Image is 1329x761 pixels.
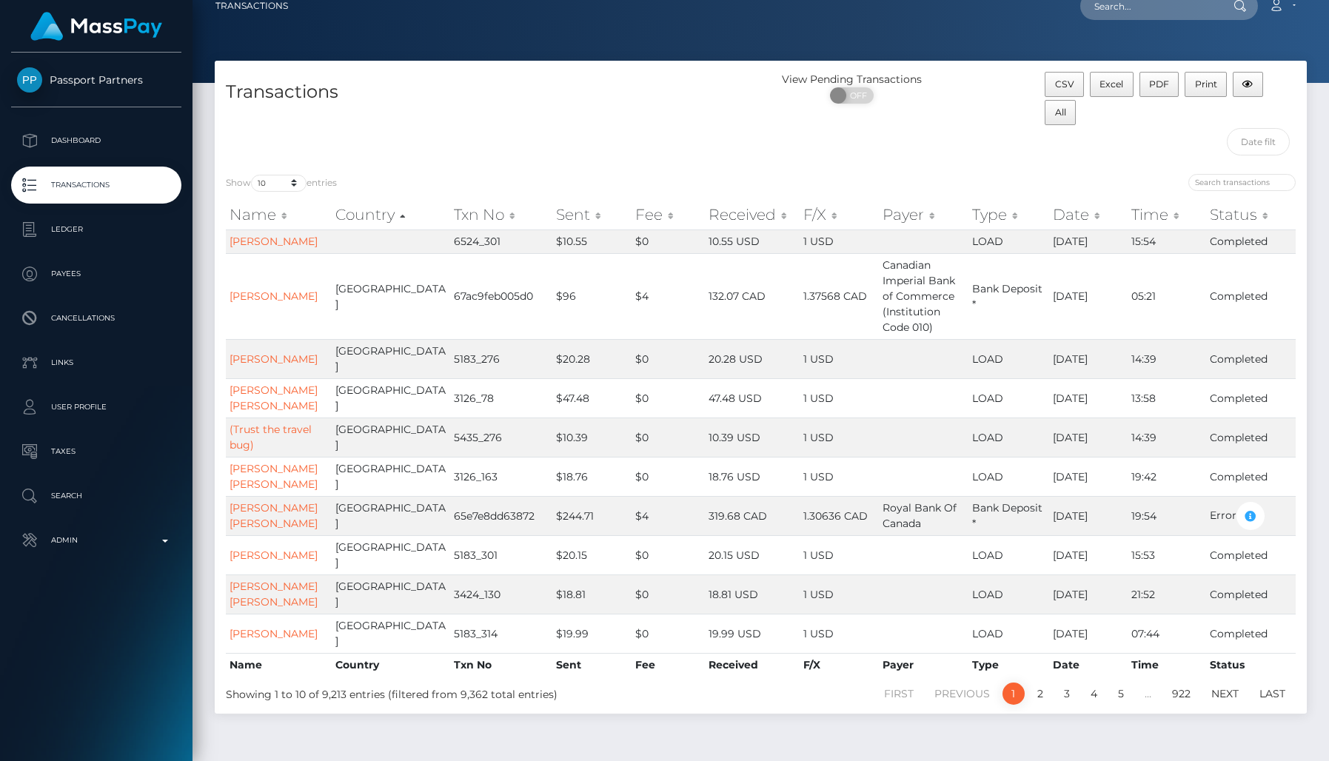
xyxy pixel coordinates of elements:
td: LOAD [968,229,1049,253]
th: Txn No [450,653,552,677]
td: $0 [632,378,705,418]
p: Payees [17,263,175,285]
td: 05:21 [1128,253,1206,339]
td: $0 [632,339,705,378]
th: Date [1049,653,1128,677]
td: LOAD [968,418,1049,457]
td: [GEOGRAPHIC_DATA] [332,457,450,496]
td: 1 USD [800,614,879,653]
td: $4 [632,496,705,535]
td: 1.30636 CAD [800,496,879,535]
a: 4 [1082,683,1105,705]
td: 132.07 CAD [705,253,800,339]
select: Showentries [251,175,307,192]
td: 21:52 [1128,574,1206,614]
td: [DATE] [1049,378,1128,418]
div: View Pending Transactions [761,72,943,87]
td: 1 USD [800,418,879,457]
td: 15:54 [1128,229,1206,253]
td: $0 [632,418,705,457]
td: $0 [632,535,705,574]
button: CSV [1045,72,1084,97]
td: 5183_276 [450,339,552,378]
td: 5435_276 [450,418,552,457]
a: 3 [1056,683,1078,705]
td: [DATE] [1049,574,1128,614]
td: 67ac9feb005d0 [450,253,552,339]
th: Fee [632,653,705,677]
td: 15:53 [1128,535,1206,574]
p: Transactions [17,174,175,196]
td: Error [1206,496,1296,535]
th: Received: activate to sort column ascending [705,200,800,229]
td: LOAD [968,614,1049,653]
td: 18.81 USD [705,574,800,614]
td: LOAD [968,339,1049,378]
p: Search [17,485,175,507]
td: 19:42 [1128,457,1206,496]
td: $20.28 [552,339,632,378]
span: Excel [1099,78,1123,90]
td: 14:39 [1128,339,1206,378]
td: 18.76 USD [705,457,800,496]
th: Time [1128,653,1206,677]
td: Bank Deposit * [968,496,1049,535]
td: [GEOGRAPHIC_DATA] [332,535,450,574]
button: Column visibility [1233,72,1263,97]
th: Sent [552,653,632,677]
span: OFF [838,87,875,104]
a: Cancellations [11,300,181,337]
span: Print [1195,78,1217,90]
a: 1 [1002,683,1025,705]
td: $10.55 [552,229,632,253]
img: MassPay Logo [30,12,162,41]
th: Payer: activate to sort column ascending [879,200,969,229]
td: [GEOGRAPHIC_DATA] [332,574,450,614]
th: Status [1206,653,1296,677]
td: LOAD [968,535,1049,574]
th: F/X [800,653,879,677]
td: $18.76 [552,457,632,496]
td: 1 USD [800,574,879,614]
button: Print [1185,72,1227,97]
td: Completed [1206,229,1296,253]
p: User Profile [17,396,175,418]
th: Type [968,653,1049,677]
td: 1.37568 CAD [800,253,879,339]
th: Name [226,653,332,677]
span: All [1055,107,1066,118]
p: Taxes [17,440,175,463]
td: LOAD [968,378,1049,418]
label: Show entries [226,175,337,192]
td: $20.15 [552,535,632,574]
td: $244.71 [552,496,632,535]
th: Payer [879,653,969,677]
td: 3126_163 [450,457,552,496]
td: 3424_130 [450,574,552,614]
td: [DATE] [1049,535,1128,574]
a: [PERSON_NAME] [230,289,318,303]
button: PDF [1139,72,1179,97]
button: All [1045,100,1076,125]
th: Status: activate to sort column ascending [1206,200,1296,229]
td: 19.99 USD [705,614,800,653]
td: 20.15 USD [705,535,800,574]
td: [DATE] [1049,418,1128,457]
td: Completed [1206,253,1296,339]
a: Links [11,344,181,381]
span: CSV [1055,78,1074,90]
a: (Trust the travel bug) [230,423,312,452]
td: [DATE] [1049,614,1128,653]
td: [DATE] [1049,496,1128,535]
td: $19.99 [552,614,632,653]
button: Excel [1090,72,1134,97]
td: Completed [1206,339,1296,378]
input: Date filter [1227,128,1290,155]
td: $10.39 [552,418,632,457]
td: 13:58 [1128,378,1206,418]
td: [DATE] [1049,339,1128,378]
td: 19:54 [1128,496,1206,535]
span: Royal Bank Of Canada [883,501,957,530]
td: 1 USD [800,339,879,378]
td: 14:39 [1128,418,1206,457]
